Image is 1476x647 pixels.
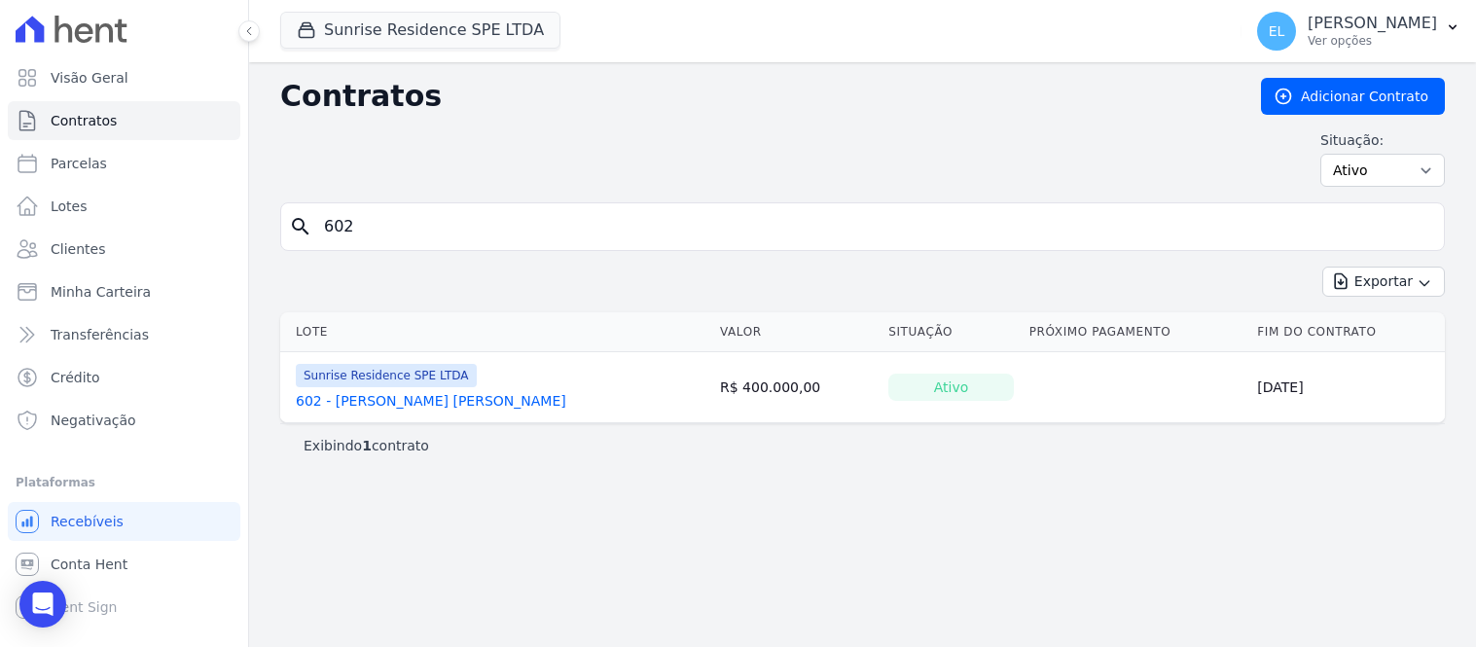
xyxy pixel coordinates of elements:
[1249,312,1445,352] th: Fim do Contrato
[51,555,127,574] span: Conta Hent
[1320,130,1445,150] label: Situação:
[304,436,429,455] p: Exibindo contrato
[280,312,712,352] th: Lote
[8,545,240,584] a: Conta Hent
[8,187,240,226] a: Lotes
[8,502,240,541] a: Recebíveis
[1308,14,1437,33] p: [PERSON_NAME]
[1242,4,1476,58] button: EL [PERSON_NAME] Ver opções
[51,512,124,531] span: Recebíveis
[51,325,149,344] span: Transferências
[1322,267,1445,297] button: Exportar
[312,207,1436,246] input: Buscar por nome do lote
[51,282,151,302] span: Minha Carteira
[8,144,240,183] a: Parcelas
[296,391,566,411] a: 602 - [PERSON_NAME] [PERSON_NAME]
[8,272,240,311] a: Minha Carteira
[51,68,128,88] span: Visão Geral
[8,315,240,354] a: Transferências
[8,401,240,440] a: Negativação
[1308,33,1437,49] p: Ver opções
[1269,24,1285,38] span: EL
[16,471,233,494] div: Plataformas
[280,12,560,49] button: Sunrise Residence SPE LTDA
[1249,352,1445,423] td: [DATE]
[888,374,1014,401] div: Ativo
[881,312,1022,352] th: Situação
[712,312,881,352] th: Valor
[8,58,240,97] a: Visão Geral
[1022,312,1250,352] th: Próximo Pagamento
[1261,78,1445,115] a: Adicionar Contrato
[8,358,240,397] a: Crédito
[280,79,1230,114] h2: Contratos
[51,411,136,430] span: Negativação
[51,111,117,130] span: Contratos
[51,154,107,173] span: Parcelas
[19,581,66,628] div: Open Intercom Messenger
[8,230,240,269] a: Clientes
[289,215,312,238] i: search
[712,352,881,423] td: R$ 400.000,00
[51,239,105,259] span: Clientes
[51,197,88,216] span: Lotes
[51,368,100,387] span: Crédito
[8,101,240,140] a: Contratos
[362,438,372,453] b: 1
[296,364,477,387] span: Sunrise Residence SPE LTDA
